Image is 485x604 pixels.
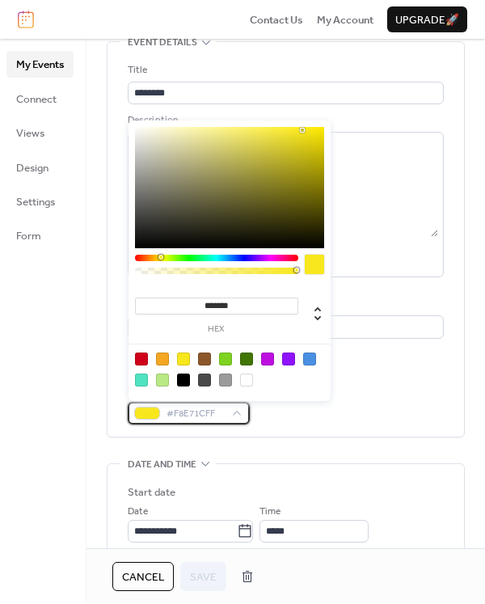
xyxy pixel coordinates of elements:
[112,562,174,591] button: Cancel
[198,374,211,386] div: #4A4A4A
[177,374,190,386] div: #000000
[240,374,253,386] div: #FFFFFF
[128,457,196,473] span: Date and time
[16,160,48,176] span: Design
[6,188,74,214] a: Settings
[6,120,74,146] a: Views
[317,12,373,28] span: My Account
[122,569,164,585] span: Cancel
[135,374,148,386] div: #50E3C2
[395,12,459,28] span: Upgrade 🚀
[18,11,34,28] img: logo
[317,11,373,27] a: My Account
[6,51,74,77] a: My Events
[16,194,55,210] span: Settings
[128,112,441,129] div: Description
[156,353,169,365] div: #F5A623
[198,353,211,365] div: #8B572A
[16,125,44,141] span: Views
[156,374,169,386] div: #B8E986
[128,62,441,78] div: Title
[303,353,316,365] div: #4A90E2
[6,86,74,112] a: Connect
[250,12,303,28] span: Contact Us
[128,504,148,520] span: Date
[250,11,303,27] a: Contact Us
[219,353,232,365] div: #7ED321
[16,57,64,73] span: My Events
[135,325,298,334] label: hex
[6,154,74,180] a: Design
[259,504,280,520] span: Time
[128,35,197,51] span: Event details
[16,91,57,108] span: Connect
[177,353,190,365] div: #F8E71C
[135,353,148,365] div: #D0021B
[219,374,232,386] div: #9B9B9B
[16,228,41,244] span: Form
[261,353,274,365] div: #BD10E0
[128,484,175,501] div: Start date
[240,353,253,365] div: #417505
[167,406,224,422] span: #F8E71CFF
[282,353,295,365] div: #9013FE
[6,222,74,248] a: Form
[387,6,467,32] button: Upgrade🚀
